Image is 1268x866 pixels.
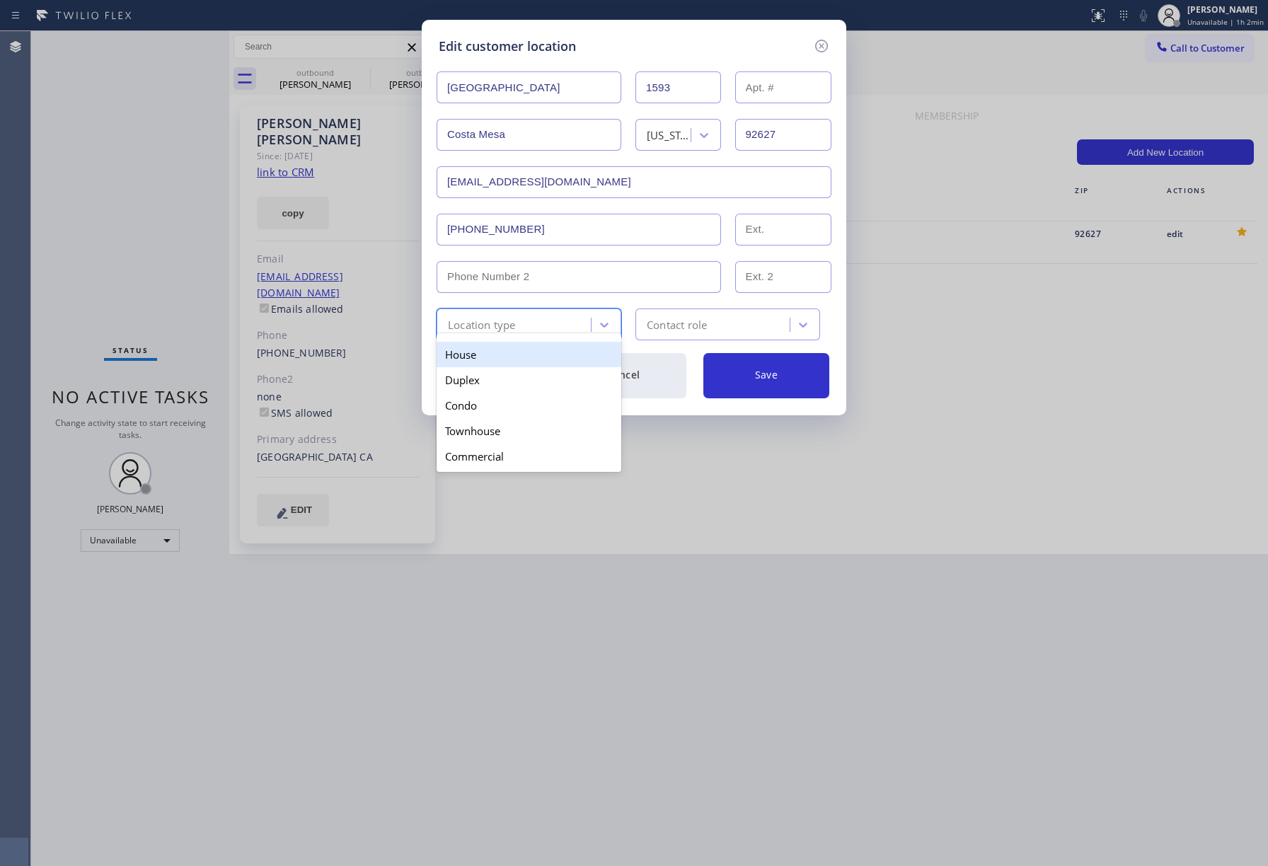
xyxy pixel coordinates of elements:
input: Address [437,71,621,103]
button: Cancel [560,353,686,398]
div: Townhouse [437,418,621,444]
input: City [437,119,621,151]
input: Street # [635,71,721,103]
h5: Edit customer location [439,37,576,56]
div: [US_STATE] [647,127,692,143]
input: Phone Number 2 [437,261,721,293]
input: Email [437,166,831,198]
input: Ext. [735,214,832,246]
span: Save [755,368,778,381]
div: Condo [437,393,621,418]
div: Location type [448,316,516,333]
div: House [437,342,621,367]
input: Apt. # [735,71,832,103]
div: Duplex [437,367,621,393]
button: Save [703,353,829,398]
input: ZIP [735,119,832,151]
input: Ext. 2 [735,261,832,293]
input: Phone Number [437,214,721,246]
div: Commercial [437,444,621,469]
div: Contact role [647,316,707,333]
